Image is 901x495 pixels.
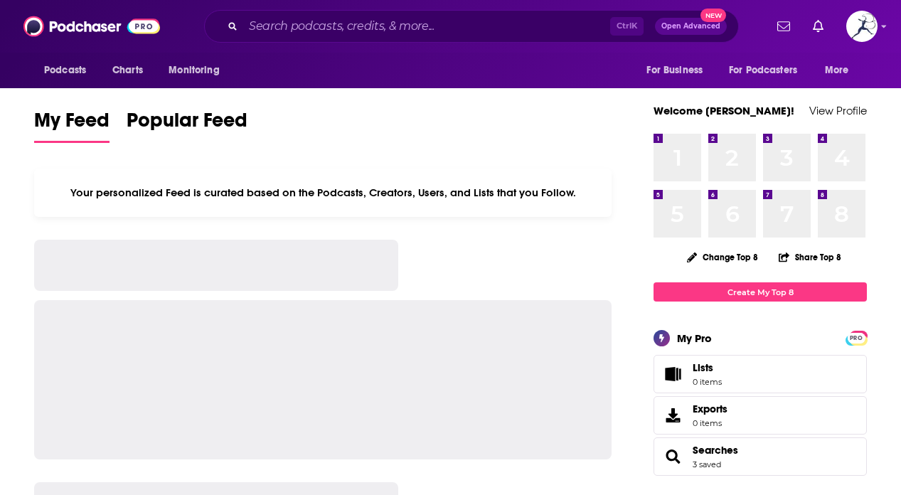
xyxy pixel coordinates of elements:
[772,14,796,38] a: Show notifications dropdown
[654,104,794,117] a: Welcome [PERSON_NAME]!
[112,60,143,80] span: Charts
[846,11,878,42] button: Show profile menu
[778,243,842,271] button: Share Top 8
[693,361,722,374] span: Lists
[655,18,727,35] button: Open AdvancedNew
[636,57,720,84] button: open menu
[815,57,867,84] button: open menu
[807,14,829,38] a: Show notifications dropdown
[204,10,739,43] div: Search podcasts, credits, & more...
[693,459,721,469] a: 3 saved
[678,248,767,266] button: Change Top 8
[848,333,865,344] span: PRO
[846,11,878,42] span: Logged in as BloomsburySpecialInterest
[103,57,151,84] a: Charts
[159,57,238,84] button: open menu
[693,418,727,428] span: 0 items
[646,60,703,80] span: For Business
[127,108,247,143] a: Popular Feed
[654,437,867,476] span: Searches
[659,405,687,425] span: Exports
[693,403,727,415] span: Exports
[659,447,687,467] a: Searches
[693,444,738,457] a: Searches
[243,15,610,38] input: Search podcasts, credits, & more...
[848,332,865,343] a: PRO
[23,13,160,40] img: Podchaser - Follow, Share and Rate Podcasts
[34,57,105,84] button: open menu
[169,60,219,80] span: Monitoring
[846,11,878,42] img: User Profile
[693,361,713,374] span: Lists
[654,396,867,435] a: Exports
[720,57,818,84] button: open menu
[34,108,110,141] span: My Feed
[44,60,86,80] span: Podcasts
[127,108,247,141] span: Popular Feed
[654,355,867,393] a: Lists
[809,104,867,117] a: View Profile
[661,23,720,30] span: Open Advanced
[34,108,110,143] a: My Feed
[729,60,797,80] span: For Podcasters
[700,9,726,22] span: New
[825,60,849,80] span: More
[677,331,712,345] div: My Pro
[659,364,687,384] span: Lists
[610,17,644,36] span: Ctrl K
[693,377,722,387] span: 0 items
[654,282,867,302] a: Create My Top 8
[34,169,612,217] div: Your personalized Feed is curated based on the Podcasts, Creators, Users, and Lists that you Follow.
